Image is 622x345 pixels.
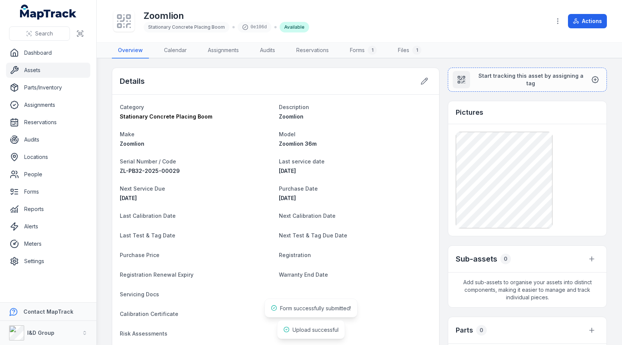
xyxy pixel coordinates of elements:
[112,43,149,59] a: Overview
[20,5,77,20] a: MapTrack
[238,22,271,32] div: 0e106d
[120,252,159,258] span: Purchase Price
[6,149,90,165] a: Locations
[120,195,137,201] span: [DATE]
[6,219,90,234] a: Alerts
[6,184,90,199] a: Forms
[120,271,193,278] span: Registration Renewal Expiry
[279,185,318,192] span: Purchase Date
[202,43,245,59] a: Assignments
[412,46,421,55] div: 1
[120,113,212,120] span: Stationary Concrete Placing Boom
[120,76,145,86] h2: Details
[6,202,90,217] a: Reports
[279,213,336,219] span: Next Calibration Date
[280,305,351,311] span: Form successfully submitted!
[6,63,90,78] a: Assets
[120,168,180,174] span: ZL-PB32-2025-00029
[120,311,178,317] span: Calibration Certificate
[120,140,144,147] span: Zoomlion
[456,107,483,118] h3: Pictures
[279,158,325,165] span: Last service date
[27,330,54,336] strong: I&D Group
[456,325,473,336] h3: Parts
[448,68,607,92] button: Start tracking this asset by assigning a tag
[279,195,296,201] time: 15/07/2023, 10:00:00 pm
[456,254,497,264] h2: Sub-assets
[6,115,90,130] a: Reservations
[6,80,90,95] a: Parts/Inventory
[279,195,296,201] span: [DATE]
[279,113,303,120] span: Zoomlion
[6,97,90,112] a: Assignments
[500,254,511,264] div: 0
[6,45,90,60] a: Dashboard
[120,232,175,239] span: Last Test & Tag Date
[144,10,309,22] h1: Zoomlion
[476,325,487,336] div: 0
[254,43,281,59] a: Audits
[280,22,309,32] div: Available
[279,140,317,147] span: Zoomlion 36m
[368,46,377,55] div: 1
[279,131,296,137] span: Model
[344,43,383,59] a: Forms1
[6,132,90,147] a: Audits
[568,14,607,28] button: Actions
[6,167,90,182] a: People
[279,271,328,278] span: Warranty End Date
[120,185,165,192] span: Next Service Due
[120,104,144,110] span: Category
[35,30,53,37] span: Search
[9,26,70,41] button: Search
[476,72,585,87] span: Start tracking this asset by assigning a tag
[120,158,176,165] span: Serial Number / Code
[23,308,73,315] strong: Contact MapTrack
[148,24,225,30] span: Stationary Concrete Placing Boom
[6,254,90,269] a: Settings
[279,104,309,110] span: Description
[279,232,347,239] span: Next Test & Tag Due Date
[120,131,135,137] span: Make
[158,43,193,59] a: Calendar
[448,273,607,307] span: Add sub-assets to organise your assets into distinct components, making it easier to manage and t...
[120,330,167,337] span: Risk Assessments
[6,236,90,251] a: Meters
[120,291,159,297] span: Servicing Docs
[120,213,176,219] span: Last Calibration Date
[290,43,335,59] a: Reservations
[279,168,296,174] time: 17/09/2024, 10:00:00 pm
[120,195,137,201] time: 17/09/2025, 10:00:00 pm
[279,252,311,258] span: Registration
[279,168,296,174] span: [DATE]
[292,327,339,333] span: Upload successful
[392,43,427,59] a: Files1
